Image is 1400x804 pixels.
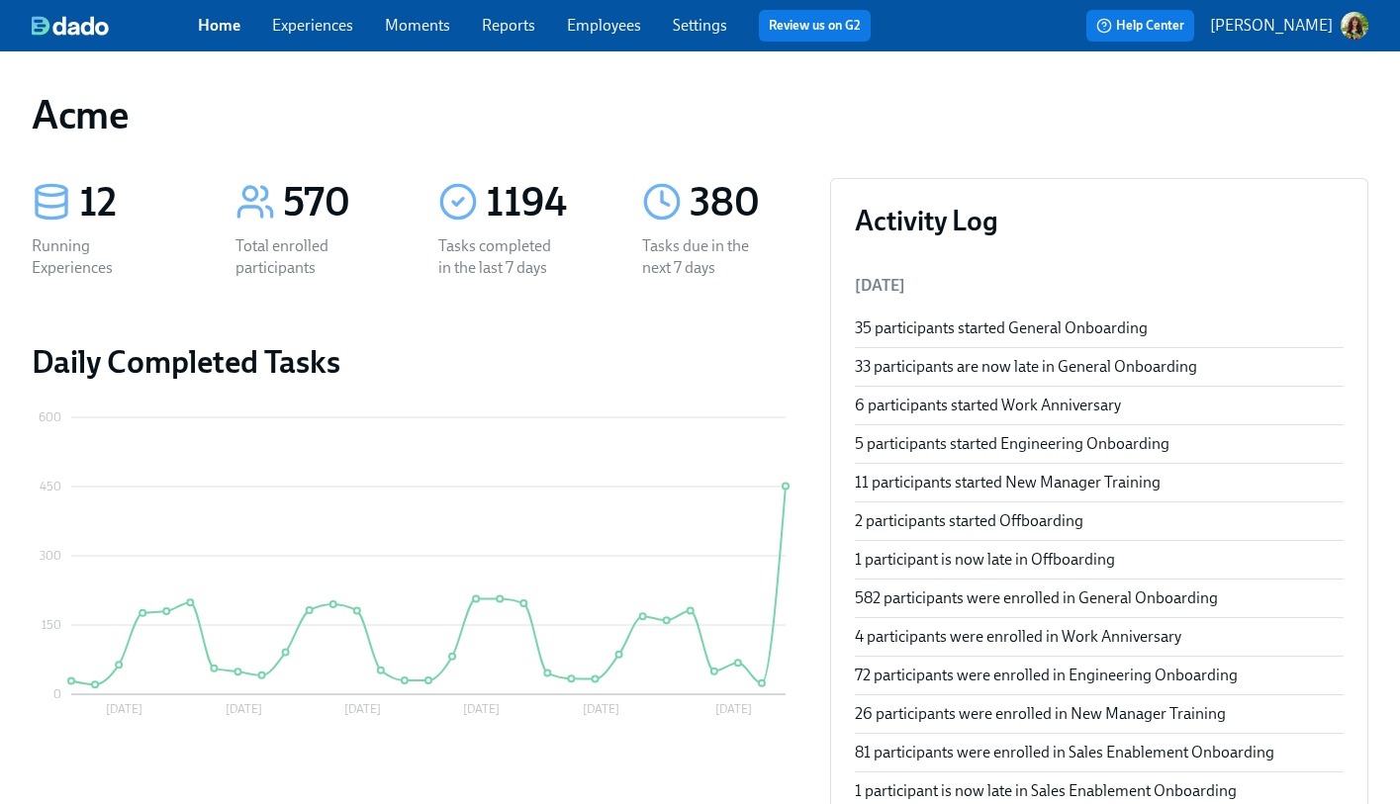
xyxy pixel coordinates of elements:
h2: Daily Completed Tasks [32,342,798,382]
span: Help Center [1096,16,1184,36]
div: 35 participants started General Onboarding [855,317,1344,339]
tspan: 450 [40,480,61,493]
img: dado [32,16,109,36]
div: Tasks due in the next 7 days [642,235,769,279]
tspan: [DATE] [344,702,381,716]
tspan: [DATE] [463,702,500,716]
tspan: 600 [39,410,61,424]
tspan: 300 [40,549,61,563]
div: 11 participants started New Manager Training [855,472,1344,493]
div: 6 participants started Work Anniversary [855,395,1344,416]
a: Experiences [272,16,353,35]
img: ACg8ocLclD2tQmfIiewwK1zANg5ba6mICO7ZPBc671k9VM_MGIVYfH83=s96-c [1341,12,1368,40]
tspan: [DATE] [226,702,262,716]
tspan: 150 [42,618,61,632]
h1: Acme [32,91,129,138]
p: [PERSON_NAME] [1210,15,1333,37]
tspan: [DATE] [106,702,142,716]
div: 26 participants were enrolled in New Manager Training [855,703,1344,725]
div: 570 [283,178,392,227]
a: Review us on G2 [769,16,861,36]
div: 380 [690,178,798,227]
div: 582 participants were enrolled in General Onboarding [855,587,1344,609]
div: Total enrolled participants [235,235,362,279]
a: Settings [673,16,727,35]
div: 5 participants started Engineering Onboarding [855,433,1344,455]
a: Employees [567,16,641,35]
a: Reports [482,16,535,35]
tspan: [DATE] [583,702,619,716]
div: Tasks completed in the last 7 days [438,235,565,279]
div: 33 participants are now late in General Onboarding [855,356,1344,378]
div: 1194 [486,178,595,227]
span: [DATE] [855,276,905,295]
div: Running Experiences [32,235,158,279]
button: Review us on G2 [759,10,871,42]
a: dado [32,16,198,36]
tspan: 0 [53,687,61,701]
a: Home [198,16,240,35]
div: 2 participants started Offboarding [855,510,1344,532]
tspan: [DATE] [715,702,752,716]
div: 12 [79,178,188,227]
div: 1 participant is now late in Offboarding [855,549,1344,571]
div: 81 participants were enrolled in Sales Enablement Onboarding [855,742,1344,763]
div: 4 participants were enrolled in Work Anniversary [855,626,1344,648]
button: [PERSON_NAME] [1210,12,1368,40]
a: Moments [385,16,450,35]
button: Help Center [1086,10,1194,42]
h3: Activity Log [855,203,1344,238]
div: 1 participant is now late in Sales Enablement Onboarding [855,780,1344,802]
div: 72 participants were enrolled in Engineering Onboarding [855,665,1344,686]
